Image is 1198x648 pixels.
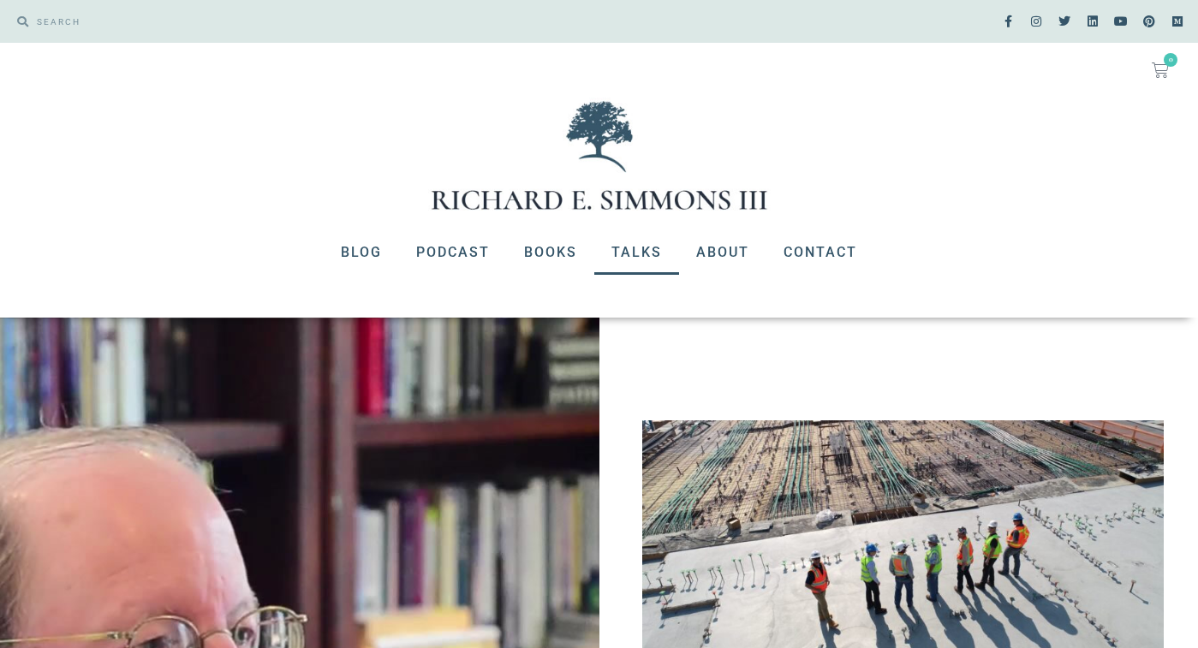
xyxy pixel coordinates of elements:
[766,230,874,275] a: Contact
[507,230,594,275] a: Books
[399,230,507,275] a: Podcast
[594,230,679,275] a: Talks
[1164,53,1177,67] span: 0
[28,9,591,34] input: SEARCH
[1131,51,1189,89] a: 0
[324,230,399,275] a: Blog
[679,230,766,275] a: About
